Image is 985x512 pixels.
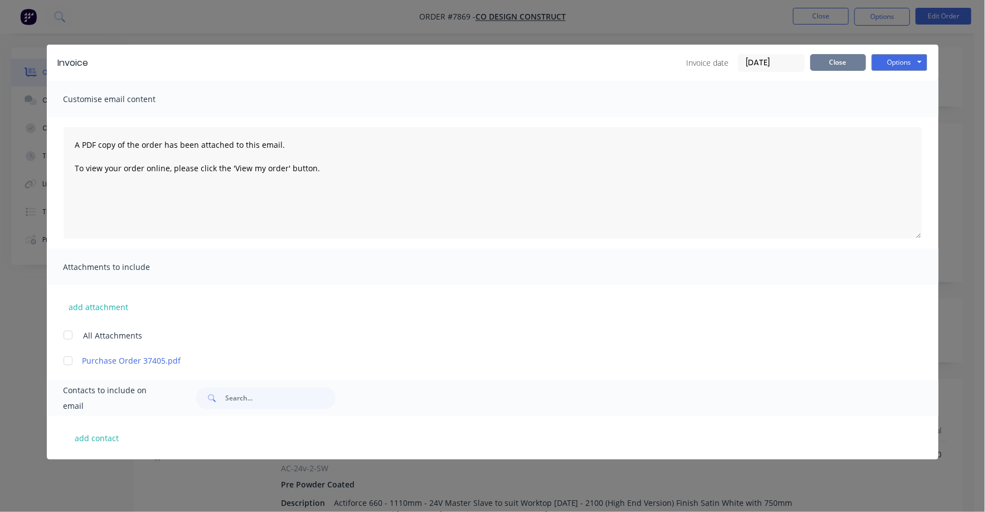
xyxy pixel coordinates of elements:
[83,355,870,366] a: Purchase Order 37405.pdf
[58,56,89,70] div: Invoice
[84,330,143,341] span: All Attachments
[225,387,336,409] input: Search...
[64,91,186,107] span: Customise email content
[687,57,729,69] span: Invoice date
[64,259,186,275] span: Attachments to include
[64,127,922,239] textarea: A PDF copy of the order has been attached to this email. To view your order online, please click ...
[64,383,169,414] span: Contacts to include on email
[64,298,134,315] button: add attachment
[872,54,928,71] button: Options
[64,429,130,446] button: add contact
[811,54,866,71] button: Close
